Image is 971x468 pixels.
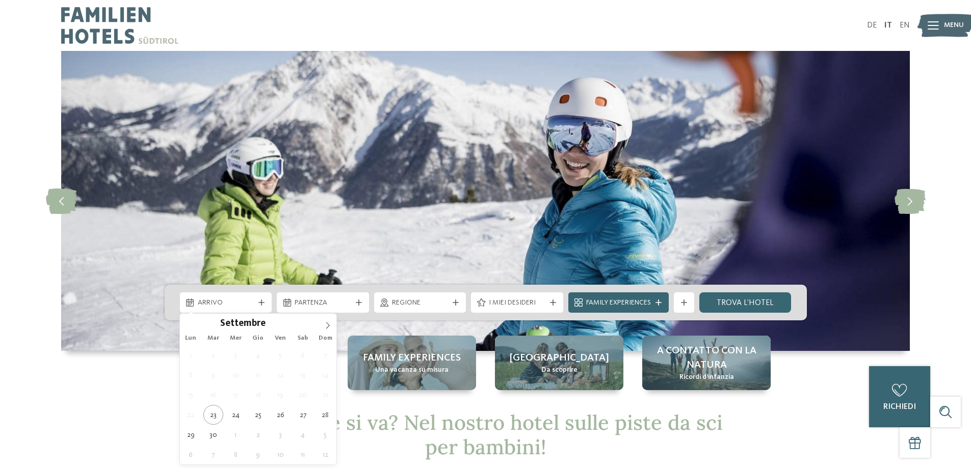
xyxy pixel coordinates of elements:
[293,405,313,425] span: Settembre 27, 2025
[293,385,313,405] span: Settembre 20, 2025
[248,445,268,464] span: Ottobre 9, 2025
[316,445,335,464] span: Ottobre 12, 2025
[226,365,246,385] span: Settembre 10, 2025
[293,365,313,385] span: Settembre 13, 2025
[224,335,247,342] span: Mer
[202,335,224,342] span: Mar
[203,345,223,365] span: Settembre 2, 2025
[226,445,246,464] span: Ottobre 8, 2025
[248,385,268,405] span: Settembre 18, 2025
[316,425,335,445] span: Ottobre 5, 2025
[271,345,291,365] span: Settembre 5, 2025
[203,445,223,464] span: Ottobre 7, 2025
[203,405,223,425] span: Settembre 23, 2025
[293,425,313,445] span: Ottobre 4, 2025
[314,335,336,342] span: Dom
[248,365,268,385] span: Settembre 11, 2025
[316,385,335,405] span: Settembre 21, 2025
[363,351,461,365] span: Family experiences
[489,298,545,308] span: I miei desideri
[293,345,313,365] span: Settembre 6, 2025
[884,21,892,30] a: IT
[203,425,223,445] span: Settembre 30, 2025
[61,51,910,351] img: Hotel sulle piste da sci per bambini: divertimento senza confini
[295,298,351,308] span: Partenza
[226,345,246,365] span: Settembre 3, 2025
[226,385,246,405] span: Settembre 17, 2025
[271,425,291,445] span: Ottobre 3, 2025
[292,335,314,342] span: Sab
[495,336,623,390] a: Hotel sulle piste da sci per bambini: divertimento senza confini [GEOGRAPHIC_DATA] Da scoprire
[944,20,964,31] span: Menu
[699,292,792,313] a: trova l’hotel
[375,365,449,375] span: Una vacanza su misura
[510,351,609,365] span: [GEOGRAPHIC_DATA]
[248,425,268,445] span: Ottobre 2, 2025
[203,385,223,405] span: Settembre 16, 2025
[248,405,268,425] span: Settembre 25, 2025
[271,385,291,405] span: Settembre 19, 2025
[679,372,734,382] span: Ricordi d’infanzia
[271,405,291,425] span: Settembre 26, 2025
[293,445,313,464] span: Ottobre 11, 2025
[348,336,476,390] a: Hotel sulle piste da sci per bambini: divertimento senza confini Family experiences Una vacanza s...
[181,425,201,445] span: Settembre 29, 2025
[220,319,266,329] span: Settembre
[316,405,335,425] span: Settembre 28, 2025
[248,345,268,365] span: Settembre 4, 2025
[226,405,246,425] span: Settembre 24, 2025
[900,21,910,30] a: EN
[180,335,202,342] span: Lun
[269,335,292,342] span: Ven
[181,365,201,385] span: Settembre 8, 2025
[316,365,335,385] span: Settembre 14, 2025
[869,366,930,427] a: richiedi
[266,318,299,328] input: Year
[642,336,771,390] a: Hotel sulle piste da sci per bambini: divertimento senza confini A contatto con la natura Ricordi...
[883,403,916,411] span: richiedi
[867,21,877,30] a: DE
[249,409,723,460] span: Dov’è che si va? Nel nostro hotel sulle piste da sci per bambini!
[392,298,449,308] span: Regione
[198,298,254,308] span: Arrivo
[181,345,201,365] span: Settembre 1, 2025
[271,445,291,464] span: Ottobre 10, 2025
[226,425,246,445] span: Ottobre 1, 2025
[316,345,335,365] span: Settembre 7, 2025
[271,365,291,385] span: Settembre 12, 2025
[181,445,201,464] span: Ottobre 6, 2025
[181,385,201,405] span: Settembre 15, 2025
[586,298,651,308] span: Family Experiences
[247,335,269,342] span: Gio
[652,344,760,372] span: A contatto con la natura
[181,405,201,425] span: Settembre 22, 2025
[203,365,223,385] span: Settembre 9, 2025
[541,365,578,375] span: Da scoprire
